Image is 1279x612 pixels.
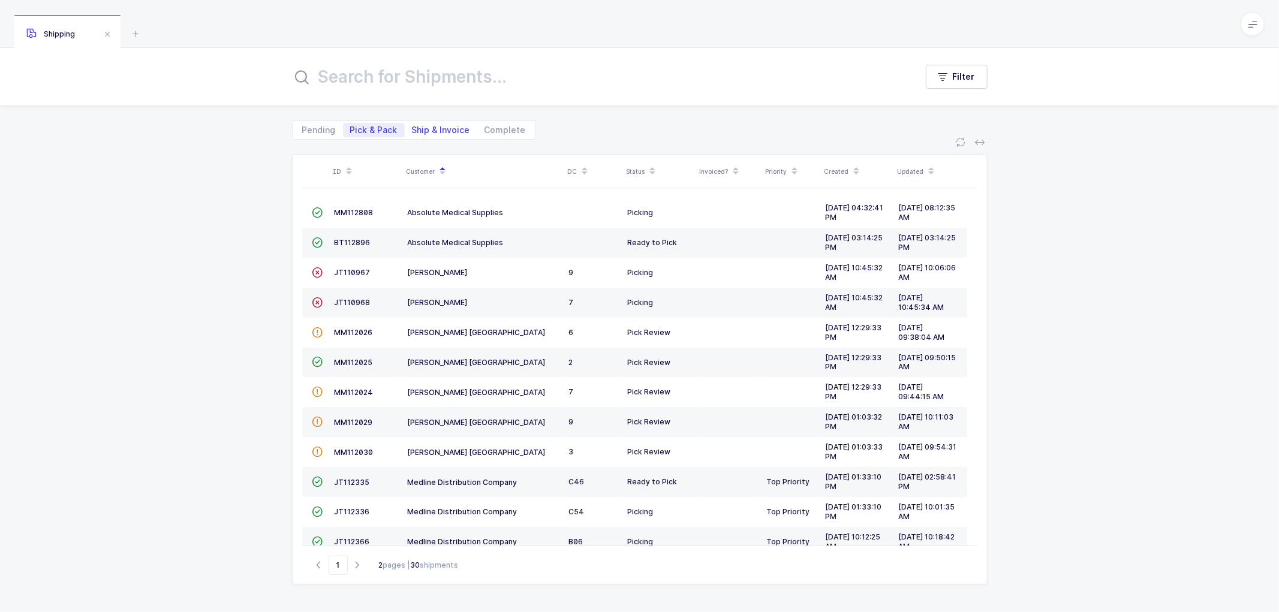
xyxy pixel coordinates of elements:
[408,358,546,367] span: [PERSON_NAME] [GEOGRAPHIC_DATA]
[312,387,323,396] span: 
[335,537,370,546] span: JT112366
[569,358,573,367] span: 2
[312,238,323,247] span: 
[628,358,671,367] span: Pick Review
[899,293,944,312] span: [DATE] 10:45:34 AM
[569,447,574,456] span: 3
[899,203,956,222] span: [DATE] 08:12:35 AM
[826,353,882,372] span: [DATE] 12:29:33 PM
[407,161,561,182] div: Customer
[312,208,323,217] span: 
[302,126,336,134] span: Pending
[350,126,398,134] span: Pick & Pack
[899,532,955,551] span: [DATE] 10:18:42 AM
[335,388,374,397] span: MM112024
[408,537,517,546] span: Medline Distribution Company
[408,328,546,337] span: [PERSON_NAME] [GEOGRAPHIC_DATA]
[826,472,882,491] span: [DATE] 01:33:10 PM
[898,161,964,182] div: Updated
[899,233,956,252] span: [DATE] 03:14:25 PM
[628,447,671,456] span: Pick Review
[335,358,373,367] span: MM112025
[627,161,693,182] div: Status
[899,263,956,282] span: [DATE] 10:06:06 AM
[628,387,671,396] span: Pick Review
[312,417,323,426] span: 
[335,328,373,337] span: MM112026
[379,560,383,569] b: 2
[26,29,75,38] span: Shipping
[767,537,810,546] span: Top Priority
[408,507,517,516] span: Medline Distribution Company
[412,126,470,134] span: Ship & Invoice
[569,537,583,546] span: B06
[826,293,883,312] span: [DATE] 10:45:32 AM
[767,507,810,516] span: Top Priority
[569,387,574,396] span: 7
[408,478,517,487] span: Medline Distribution Company
[408,388,546,397] span: [PERSON_NAME] [GEOGRAPHIC_DATA]
[408,448,546,457] span: [PERSON_NAME] [GEOGRAPHIC_DATA]
[335,418,373,427] span: MM112029
[569,507,585,516] span: C54
[335,268,371,277] span: JT110967
[333,161,399,182] div: ID
[826,203,884,222] span: [DATE] 04:32:41 PM
[826,412,883,431] span: [DATE] 01:03:32 PM
[312,268,323,277] span: 
[826,233,883,252] span: [DATE] 03:14:25 PM
[569,477,585,486] span: C46
[628,328,671,337] span: Pick Review
[411,560,420,569] b: 30
[335,478,370,487] span: JT112335
[926,65,988,89] button: Filter
[312,328,323,337] span: 
[899,472,956,491] span: [DATE] 02:58:41 PM
[569,328,574,337] span: 6
[628,298,654,307] span: Picking
[826,382,882,401] span: [DATE] 12:29:33 PM
[335,507,370,516] span: JT112336
[899,502,955,521] span: [DATE] 10:01:35 AM
[899,442,957,461] span: [DATE] 09:54:31 AM
[628,268,654,277] span: Picking
[408,298,468,307] span: [PERSON_NAME]
[826,442,883,461] span: [DATE] 01:03:33 PM
[329,556,348,575] span: Go to
[767,477,810,486] span: Top Priority
[766,161,817,182] div: Priority
[408,418,546,427] span: [PERSON_NAME] [GEOGRAPHIC_DATA]
[379,560,459,571] div: pages | shipments
[700,161,759,182] div: Invoiced?
[312,507,323,516] span: 
[826,502,882,521] span: [DATE] 01:33:10 PM
[628,507,654,516] span: Picking
[953,71,975,83] span: Filter
[899,323,945,342] span: [DATE] 09:38:04 AM
[408,268,468,277] span: [PERSON_NAME]
[568,161,619,182] div: DC
[292,62,902,91] input: Search for Shipments...
[408,238,504,247] span: Absolute Medical Supplies
[335,238,371,247] span: BT112896
[628,208,654,217] span: Picking
[628,417,671,426] span: Pick Review
[408,208,504,217] span: Absolute Medical Supplies
[569,417,574,426] span: 9
[335,298,371,307] span: JT110968
[628,537,654,546] span: Picking
[899,382,944,401] span: [DATE] 09:44:15 AM
[312,357,323,366] span: 
[312,477,323,486] span: 
[826,323,882,342] span: [DATE] 12:29:33 PM
[628,238,678,247] span: Ready to Pick
[899,353,956,372] span: [DATE] 09:50:15 AM
[569,268,574,277] span: 9
[824,161,890,182] div: Created
[826,532,881,551] span: [DATE] 10:12:25 AM
[569,298,574,307] span: 7
[335,208,374,217] span: MM112808
[312,298,323,307] span: 
[312,537,323,546] span: 
[899,412,954,431] span: [DATE] 10:11:03 AM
